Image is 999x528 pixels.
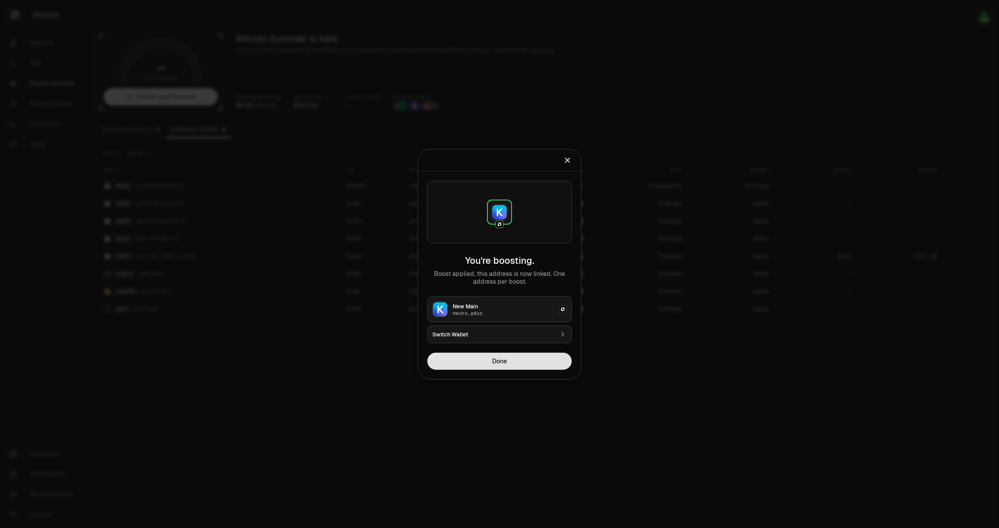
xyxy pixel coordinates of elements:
[453,310,554,316] div: neutro...p4yz
[559,306,566,313] img: Neutron Logo
[433,302,447,316] img: Keplr
[492,205,507,219] img: Keplr
[427,325,572,343] button: Switch Wallet
[496,220,503,228] img: Neutron Logo
[453,302,554,310] div: New Main
[427,254,572,267] h2: You're boosting.
[432,330,554,338] div: Switch Wallet
[563,155,572,165] button: Close
[427,352,572,370] button: Done
[427,270,572,285] p: Boost applied, this address is now linked. One address per boost.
